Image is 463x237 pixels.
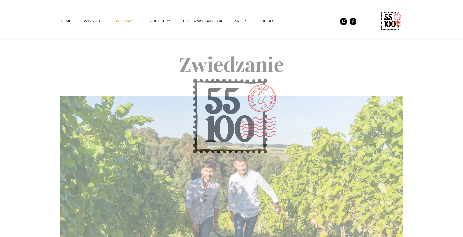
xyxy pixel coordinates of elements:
a: vouchery [149,12,183,31]
a: Home [60,12,84,31]
a: ZWIEDZANIE [113,12,149,31]
a: kontakt [258,12,289,31]
a: SKLEP [235,12,258,31]
a: winnica [84,12,113,31]
a: Blog & Wydarzenia [183,12,235,31]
